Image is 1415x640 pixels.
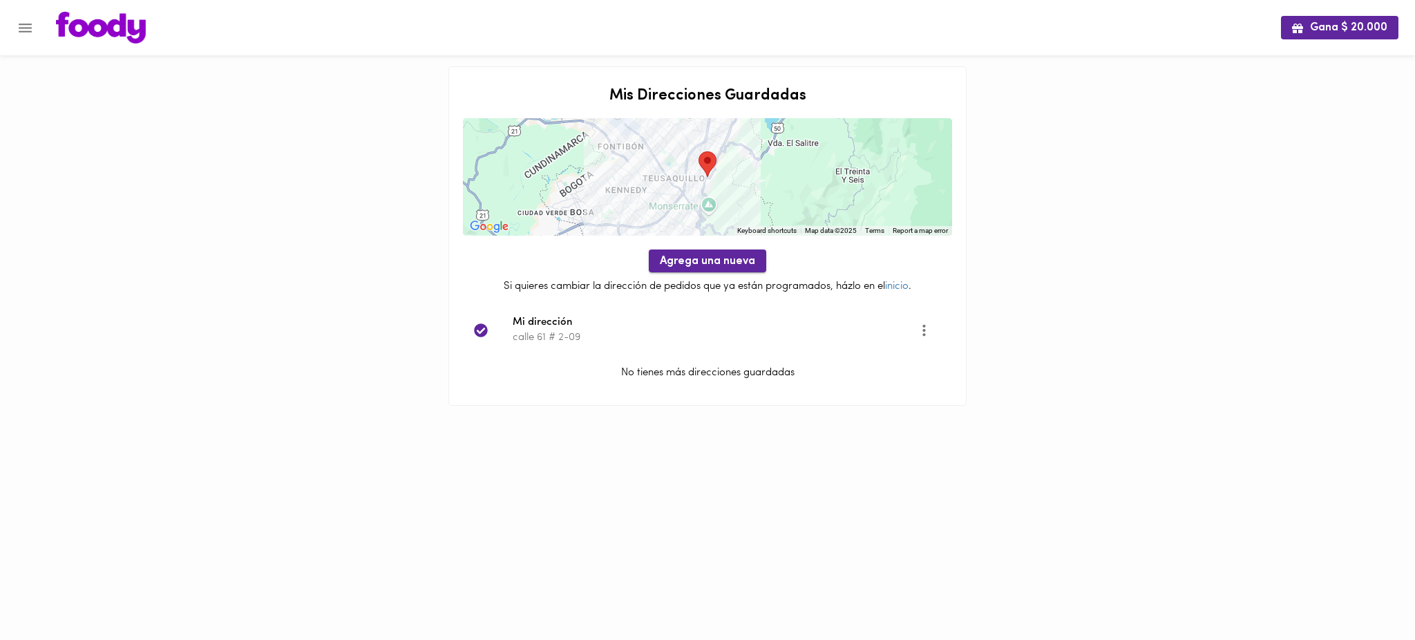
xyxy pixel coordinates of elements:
[463,366,952,380] p: No tienes más direcciones guardadas
[1335,560,1401,626] iframe: Messagebird Livechat Widget
[699,151,716,177] div: Tu dirección
[649,250,766,272] button: Agrega una nueva
[463,88,952,104] h2: Mis Direcciones Guardadas
[893,227,948,234] a: Report a map error
[1281,16,1398,39] button: Gana $ 20.000
[466,218,512,236] img: Google
[865,227,884,234] a: Terms
[513,330,919,345] p: calle 61 # 2-09
[513,315,919,331] span: Mi dirección
[907,313,941,347] button: Opciones
[56,12,146,44] img: logo.png
[660,255,755,268] span: Agrega una nueva
[466,218,512,236] a: Open this area in Google Maps (opens a new window)
[8,11,42,45] button: Menu
[1292,21,1387,35] span: Gana $ 20.000
[805,227,857,234] span: Map data ©2025
[885,281,909,292] a: inicio
[463,279,952,294] p: Si quieres cambiar la dirección de pedidos que ya están programados, házlo en el .
[737,226,797,236] button: Keyboard shortcuts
